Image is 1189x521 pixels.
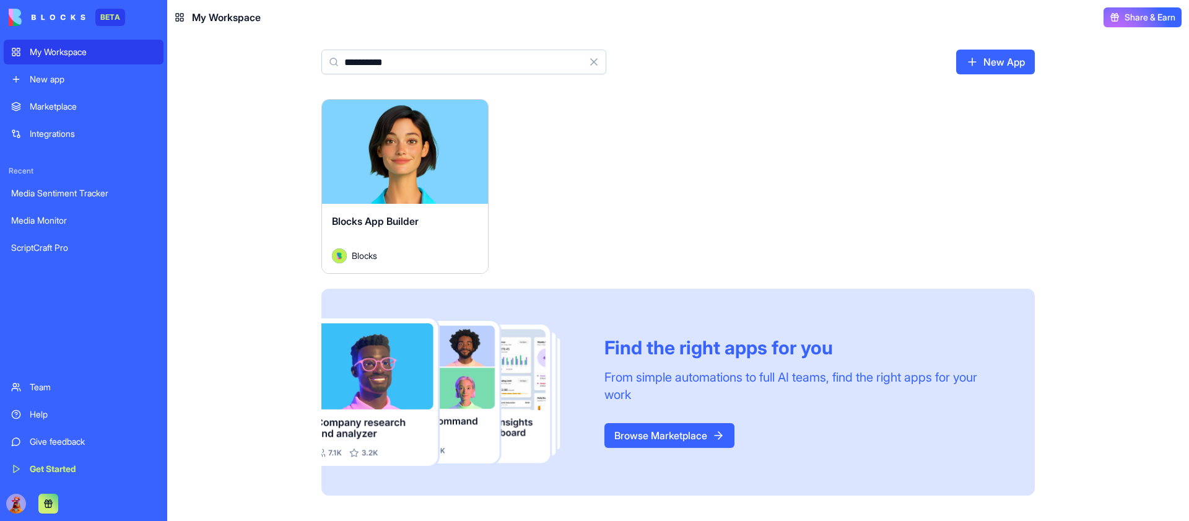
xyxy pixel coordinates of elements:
[332,215,419,227] span: Blocks App Builder
[4,375,163,400] a: Team
[1125,11,1175,24] span: Share & Earn
[4,208,163,233] a: Media Monitor
[4,166,163,176] span: Recent
[321,99,489,274] a: Blocks App BuilderAvatarBlocks
[30,436,156,448] div: Give feedback
[30,46,156,58] div: My Workspace
[4,402,163,427] a: Help
[6,494,26,514] img: Kuku_Large_sla5px.png
[9,9,85,26] img: logo
[4,121,163,146] a: Integrations
[192,10,261,25] span: My Workspace
[30,463,156,475] div: Get Started
[332,248,347,263] img: Avatar
[4,457,163,481] a: Get Started
[11,187,156,199] div: Media Sentiment Tracker
[604,369,1005,403] div: From simple automations to full AI teams, find the right apps for your work
[956,50,1035,74] a: New App
[4,67,163,92] a: New app
[4,181,163,206] a: Media Sentiment Tracker
[604,336,1005,359] div: Find the right apps for you
[1104,7,1182,27] button: Share & Earn
[30,408,156,421] div: Help
[4,235,163,260] a: ScriptCraft Pro
[4,94,163,119] a: Marketplace
[4,429,163,454] a: Give feedback
[604,423,734,448] a: Browse Marketplace
[30,73,156,85] div: New app
[9,9,125,26] a: BETA
[30,381,156,393] div: Team
[30,100,156,113] div: Marketplace
[30,128,156,140] div: Integrations
[4,40,163,64] a: My Workspace
[352,249,377,262] span: Blocks
[11,214,156,227] div: Media Monitor
[321,318,585,466] img: Frame_181_egmpey.png
[95,9,125,26] div: BETA
[11,242,156,254] div: ScriptCraft Pro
